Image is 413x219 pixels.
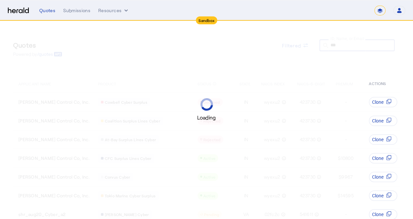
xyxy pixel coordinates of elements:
span: Clone [372,192,384,199]
button: Clone [369,97,397,107]
div: Quotes [39,7,55,14]
button: Clone [369,134,397,145]
span: Clone [372,99,384,105]
span: Clone [372,118,384,124]
button: Resources dropdown menu [98,7,129,14]
span: Clone [372,174,384,180]
div: Submissions [63,7,90,14]
button: Clone [369,190,397,201]
img: Herald Logo [8,8,29,14]
button: Clone [369,153,397,164]
span: Clone [372,155,384,162]
th: ACTIONS [364,74,400,93]
span: Clone [372,211,384,218]
span: Clone [372,136,384,143]
button: Clone [369,116,397,126]
button: Clone [369,172,397,182]
div: Sandbox [196,16,217,24]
